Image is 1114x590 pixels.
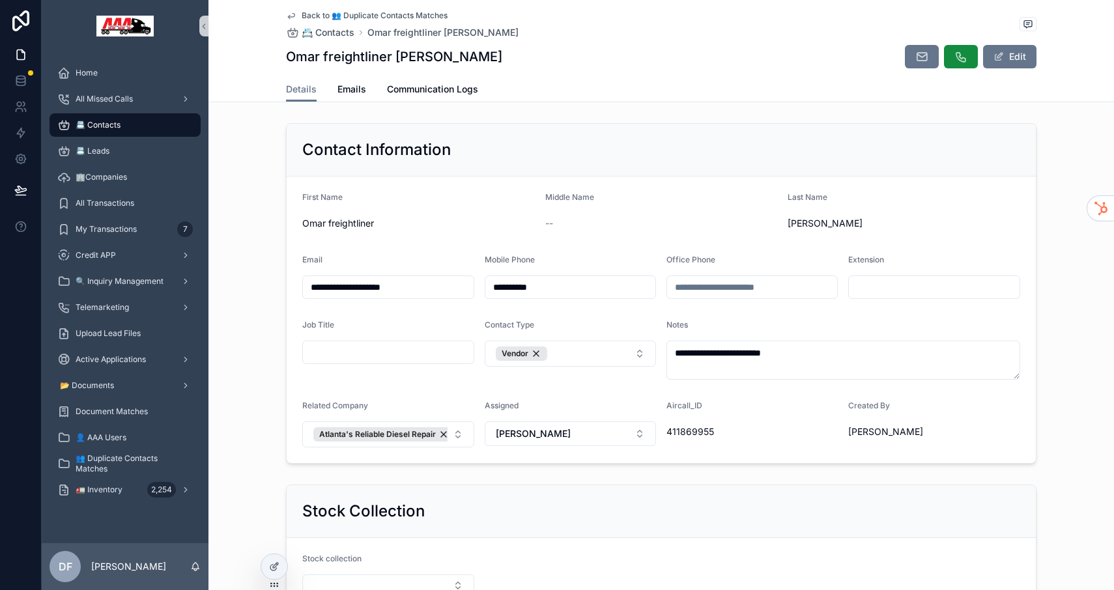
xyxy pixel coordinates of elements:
div: scrollable content [42,52,208,518]
span: Job Title [302,320,334,330]
span: Created By [848,400,890,410]
h2: Stock Collection [302,501,425,522]
span: Atlanta's Reliable Diesel Repair [319,429,436,440]
a: All Missed Calls [50,87,201,111]
span: Contact Type [485,320,534,330]
span: Extension [848,255,884,264]
span: 🏢Companies [76,172,127,182]
a: Home [50,61,201,85]
span: Upload Lead Files [76,328,141,339]
span: 🔍 Inquiry Management [76,276,164,287]
a: Omar freightliner [PERSON_NAME] [367,26,519,39]
span: Aircall_ID [666,400,702,410]
a: 📇 Contacts [286,26,354,39]
a: 👥 Duplicate Contacts Matches [50,452,201,475]
span: Office Phone [666,255,715,264]
button: Select Button [485,421,657,446]
span: 📂 Documents [60,380,114,391]
span: Omar freightliner [302,217,535,230]
div: 2,254 [147,482,176,498]
h2: Contact Information [302,139,451,160]
a: All Transactions [50,191,201,215]
a: 📇 Contacts [50,113,201,137]
a: 👤 AAA Users [50,426,201,449]
button: Select Button [302,421,474,447]
a: My Transactions7 [50,218,201,241]
button: Edit [983,45,1036,68]
span: Credit APP [76,250,116,260]
button: Unselect 12 [496,346,547,361]
a: 🚛 Inventory2,254 [50,478,201,501]
a: 📂 Documents [50,374,201,397]
span: Home [76,68,98,78]
span: Last Name [788,192,827,202]
button: Select Button [485,341,657,367]
a: Telemarketing [50,296,201,319]
img: App logo [96,16,154,36]
a: Document Matches [50,400,201,423]
span: Middle Name [545,192,594,202]
span: Back to 👥 Duplicate Contacts Matches [302,10,448,21]
span: Notes [666,320,688,330]
span: Related Company [302,400,368,410]
a: 🏢Companies [50,165,201,189]
a: Credit APP [50,244,201,267]
button: Unselect 1186 [313,427,455,442]
span: All Transactions [76,198,134,208]
span: [PERSON_NAME] [788,217,1020,230]
span: My Transactions [76,224,137,234]
span: All Missed Calls [76,94,133,104]
span: Document Matches [76,406,148,417]
div: 7 [177,221,193,237]
a: 🔍 Inquiry Management [50,270,201,293]
span: [PERSON_NAME] [496,427,571,440]
span: 📇 Leads [76,146,109,156]
span: 👥 Duplicate Contacts Matches [76,453,188,474]
span: -- [545,217,553,230]
span: 🚛 Inventory [76,485,122,495]
a: Upload Lead Files [50,322,201,345]
span: Emails [337,83,366,96]
span: Active Applications [76,354,146,365]
a: Active Applications [50,348,201,371]
span: [PERSON_NAME] [848,425,923,438]
a: Communication Logs [387,77,478,104]
span: Communication Logs [387,83,478,96]
h1: Omar freightliner [PERSON_NAME] [286,48,502,66]
span: Assigned [485,400,519,410]
span: First Name [302,192,343,202]
span: Mobile Phone [485,255,535,264]
span: Details [286,83,317,96]
span: 📇 Contacts [302,26,354,39]
span: 👤 AAA Users [76,432,126,443]
span: 📇 Contacts [76,120,121,130]
span: Email [302,255,322,264]
span: 411869955 [666,425,838,438]
p: [PERSON_NAME] [91,560,166,573]
span: DF [59,559,72,574]
span: Stock collection [302,554,362,563]
a: 📇 Leads [50,139,201,163]
span: Telemarketing [76,302,129,313]
a: Details [286,77,317,102]
a: Back to 👥 Duplicate Contacts Matches [286,10,448,21]
a: Emails [337,77,366,104]
span: Vendor [502,348,528,359]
